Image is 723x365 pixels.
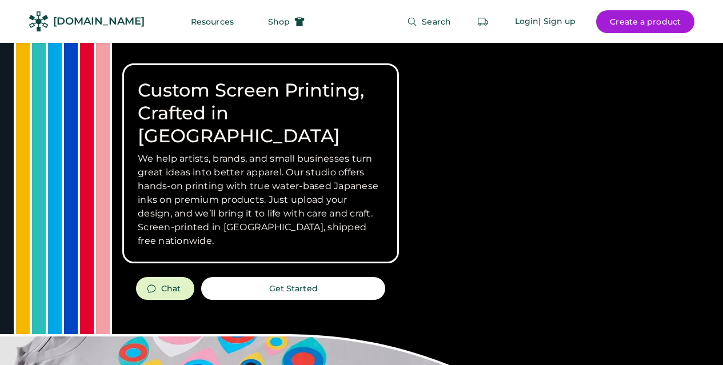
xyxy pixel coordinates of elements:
h1: Custom Screen Printing, Crafted in [GEOGRAPHIC_DATA] [138,79,384,147]
div: | Sign up [538,16,576,27]
button: Create a product [596,10,694,33]
div: [DOMAIN_NAME] [53,14,145,29]
span: Shop [268,18,290,26]
img: Rendered Logo - Screens [29,11,49,31]
button: Shop [254,10,318,33]
h3: We help artists, brands, and small businesses turn great ideas into better apparel. Our studio of... [138,152,384,248]
button: Chat [136,277,194,300]
div: Login [515,16,539,27]
button: Get Started [201,277,385,300]
button: Search [393,10,465,33]
span: Search [422,18,451,26]
button: Retrieve an order [472,10,494,33]
button: Resources [177,10,247,33]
